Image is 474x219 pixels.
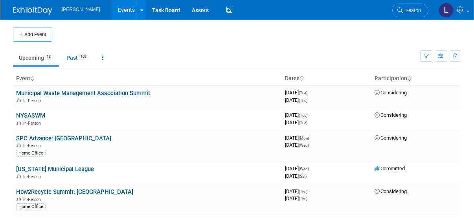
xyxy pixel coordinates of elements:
[16,90,150,97] a: Municipal Waste Management Association Summit
[299,197,307,201] span: (Thu)
[23,98,43,103] span: In-Person
[13,7,52,15] img: ExhibitDay
[375,90,407,96] span: Considering
[78,54,89,60] span: 102
[309,188,310,194] span: -
[299,121,307,125] span: (Tue)
[285,112,310,118] span: [DATE]
[392,4,428,17] a: Search
[23,121,43,126] span: In-Person
[285,195,307,201] span: [DATE]
[16,203,46,210] div: Home Office
[44,54,53,60] span: 13
[62,7,100,12] span: [PERSON_NAME]
[16,188,133,195] a: How2Recycle Summit: [GEOGRAPHIC_DATA]
[13,72,282,85] th: Event
[299,91,307,95] span: (Tue)
[299,190,307,194] span: (Thu)
[17,174,21,178] img: In-Person Event
[16,135,111,142] a: SPC Advance: [GEOGRAPHIC_DATA]
[17,143,21,147] img: In-Person Event
[16,112,45,119] a: NYSASWM
[403,7,421,13] span: Search
[282,72,371,85] th: Dates
[285,90,310,96] span: [DATE]
[61,50,95,65] a: Past102
[13,28,52,42] button: Add Event
[407,75,411,81] a: Sort by Participation Type
[299,113,307,118] span: (Tue)
[23,143,43,148] span: In-Person
[299,143,309,147] span: (Wed)
[16,150,46,157] div: Home Office
[375,112,407,118] span: Considering
[13,50,59,65] a: Upcoming13
[285,97,307,103] span: [DATE]
[299,136,309,140] span: (Mon)
[30,75,34,81] a: Sort by Event Name
[16,166,94,173] a: [US_STATE] Municipal League
[17,197,21,201] img: In-Person Event
[299,167,309,171] span: (Wed)
[299,75,303,81] a: Sort by Start Date
[17,98,21,102] img: In-Person Event
[375,166,405,171] span: Committed
[439,3,454,18] img: Lauren Adams
[285,120,307,125] span: [DATE]
[310,166,311,171] span: -
[285,142,309,148] span: [DATE]
[285,188,310,194] span: [DATE]
[310,135,311,141] span: -
[285,135,311,141] span: [DATE]
[285,173,307,179] span: [DATE]
[17,121,21,125] img: In-Person Event
[23,174,43,179] span: In-Person
[375,188,407,194] span: Considering
[371,72,461,85] th: Participation
[309,90,310,96] span: -
[375,135,407,141] span: Considering
[299,98,307,103] span: (Thu)
[309,112,310,118] span: -
[285,166,311,171] span: [DATE]
[299,174,307,179] span: (Sat)
[23,197,43,202] span: In-Person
